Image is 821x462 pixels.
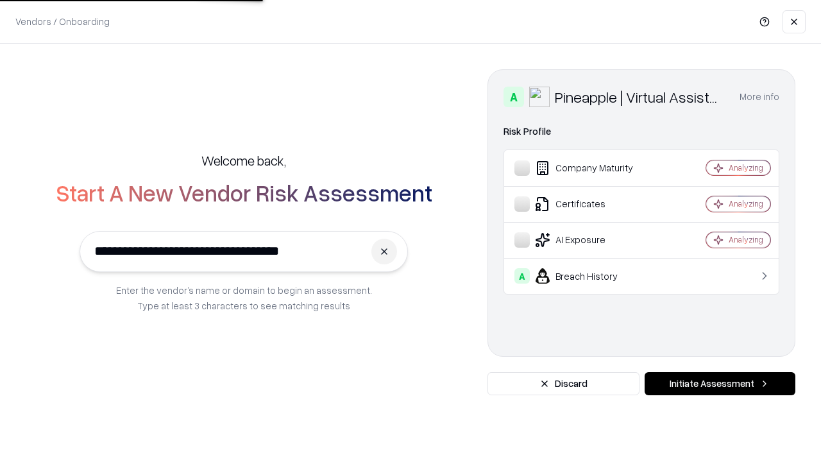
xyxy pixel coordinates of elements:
[15,15,110,28] p: Vendors / Onboarding
[729,198,763,209] div: Analyzing
[740,85,779,108] button: More info
[504,87,524,107] div: A
[514,196,668,212] div: Certificates
[487,372,639,395] button: Discard
[645,372,795,395] button: Initiate Assessment
[514,232,668,248] div: AI Exposure
[201,151,286,169] h5: Welcome back,
[729,234,763,245] div: Analyzing
[56,180,432,205] h2: Start A New Vendor Risk Assessment
[514,268,530,284] div: A
[504,124,779,139] div: Risk Profile
[555,87,724,107] div: Pineapple | Virtual Assistant Agency
[514,268,668,284] div: Breach History
[514,160,668,176] div: Company Maturity
[529,87,550,107] img: Pineapple | Virtual Assistant Agency
[116,282,372,313] p: Enter the vendor’s name or domain to begin an assessment. Type at least 3 characters to see match...
[729,162,763,173] div: Analyzing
